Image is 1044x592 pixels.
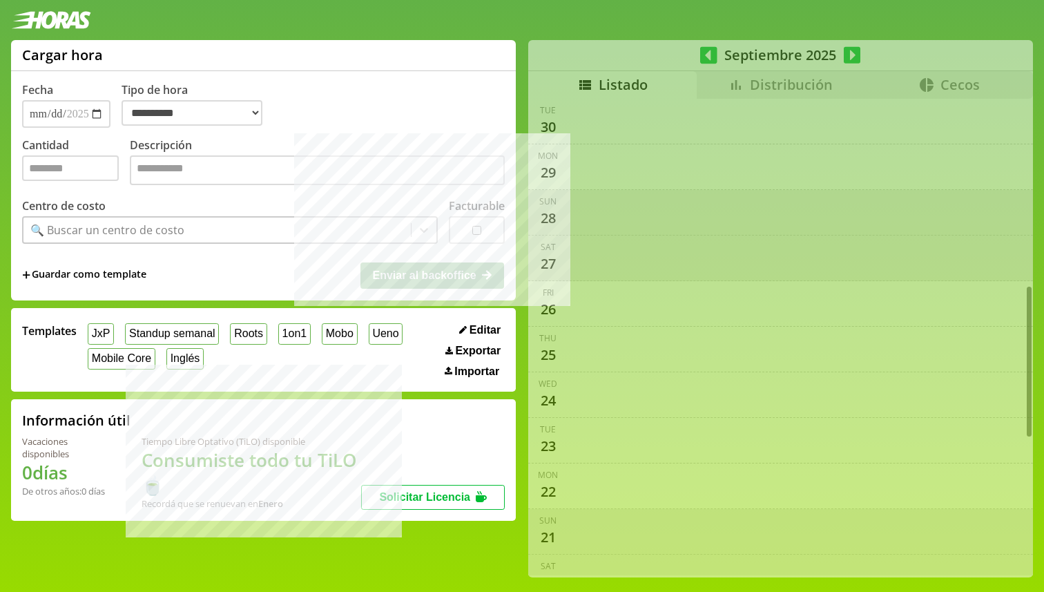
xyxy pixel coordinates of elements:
[22,46,103,64] h1: Cargar hora
[454,365,499,378] span: Importar
[22,435,108,460] div: Vacaciones disponibles
[122,82,273,128] label: Tipo de hora
[322,323,358,345] button: Mobo
[22,82,53,97] label: Fecha
[88,348,155,370] button: Mobile Core
[22,267,30,283] span: +
[130,137,505,189] label: Descripción
[361,485,505,510] button: Solicitar Licencia
[22,267,146,283] span: +Guardar como template
[22,137,130,189] label: Cantidad
[455,323,505,337] button: Editar
[142,448,362,497] h1: Consumiste todo tu TiLO 🍵
[22,485,108,497] div: De otros años: 0 días
[22,155,119,181] input: Cantidad
[142,435,362,448] div: Tiempo Libre Optativo (TiLO) disponible
[455,345,501,357] span: Exportar
[88,323,114,345] button: JxP
[258,497,283,510] b: Enero
[130,155,505,185] textarea: Descripción
[379,491,470,503] span: Solicitar Licencia
[278,323,311,345] button: 1on1
[166,348,204,370] button: Inglés
[125,323,219,345] button: Standup semanal
[369,323,403,345] button: Ueno
[142,497,362,510] div: Recordá que se renuevan en
[470,324,501,336] span: Editar
[230,323,267,345] button: Roots
[30,222,184,238] div: 🔍 Buscar un centro de costo
[11,11,91,29] img: logotipo
[449,198,505,213] label: Facturable
[22,460,108,485] h1: 0 días
[441,344,505,358] button: Exportar
[22,198,106,213] label: Centro de costo
[22,411,130,430] h2: Información útil
[122,100,262,126] select: Tipo de hora
[22,323,77,338] span: Templates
